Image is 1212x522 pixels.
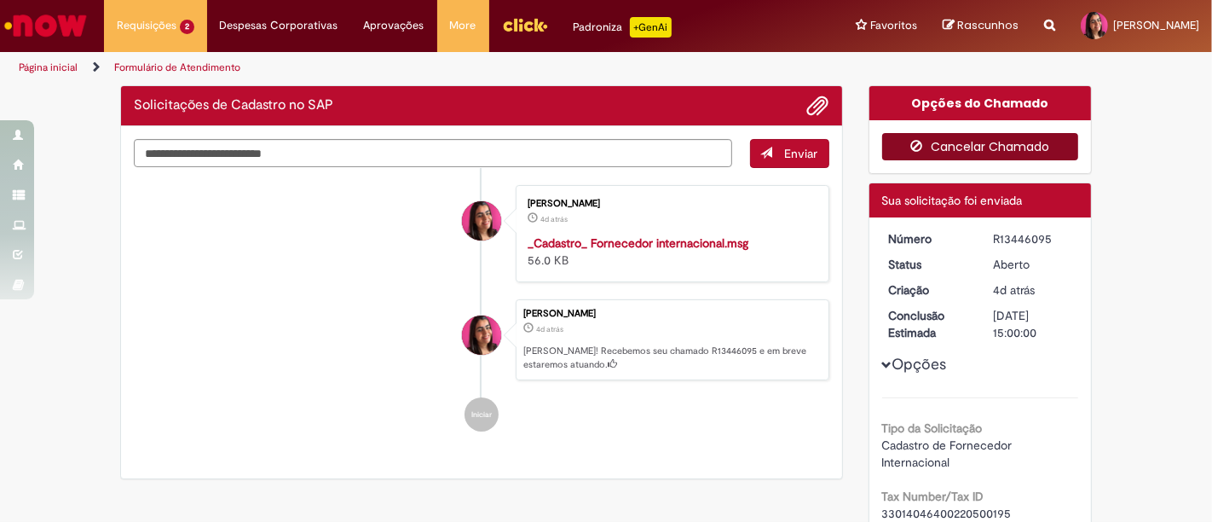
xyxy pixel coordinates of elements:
[523,309,820,319] div: [PERSON_NAME]
[19,61,78,74] a: Página inicial
[528,235,811,269] div: 56.0 KB
[134,98,333,113] h2: Solicitações de Cadastro no SAP Histórico de tíquete
[993,307,1072,341] div: [DATE] 15:00:00
[502,12,548,38] img: click_logo_yellow_360x200.png
[882,193,1023,208] span: Sua solicitação foi enviada
[882,420,983,436] b: Tipo da Solicitação
[528,199,811,209] div: [PERSON_NAME]
[134,168,829,449] ul: Histórico de tíquete
[462,316,501,355] div: Ana Flavia Terlechi De Sousa
[876,230,981,247] dt: Número
[114,61,240,74] a: Formulário de Atendimento
[540,214,568,224] span: 4d atrás
[993,282,1035,298] time: 25/08/2025 18:34:25
[869,86,1092,120] div: Opções do Chamado
[536,324,563,334] span: 4d atrás
[1113,18,1199,32] span: [PERSON_NAME]
[882,133,1079,160] button: Cancelar Chamado
[117,17,176,34] span: Requisições
[536,324,563,334] time: 25/08/2025 18:34:25
[462,201,501,241] div: Ana Flavia Terlechi De Sousa
[882,438,1016,470] span: Cadastro de Fornecedor Internacional
[450,17,476,34] span: More
[134,139,732,167] textarea: Digite sua mensagem aqui...
[957,17,1019,33] span: Rascunhos
[870,17,917,34] span: Favoritos
[630,17,672,38] p: +GenAi
[134,299,829,381] li: Ana Flavia Terlechi De Sousa
[882,506,1012,521] span: 33014046400220500195
[943,18,1019,34] a: Rascunhos
[528,235,748,251] a: _Cadastro_ Fornecedor internacional.msg
[876,281,981,299] dt: Criação
[993,230,1072,247] div: R13446095
[540,214,568,224] time: 25/08/2025 18:34:01
[364,17,424,34] span: Aprovações
[807,95,829,117] button: Adicionar anexos
[574,17,672,38] div: Padroniza
[785,146,818,161] span: Enviar
[750,139,829,168] button: Enviar
[523,345,820,371] p: [PERSON_NAME]! Recebemos seu chamado R13446095 e em breve estaremos atuando.
[876,307,981,341] dt: Conclusão Estimada
[993,281,1072,299] div: 25/08/2025 18:34:25
[882,489,984,504] b: Tax Number/Tax ID
[180,20,194,34] span: 2
[876,256,981,273] dt: Status
[993,256,1072,273] div: Aberto
[2,9,89,43] img: ServiceNow
[993,282,1035,298] span: 4d atrás
[13,52,795,84] ul: Trilhas de página
[220,17,338,34] span: Despesas Corporativas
